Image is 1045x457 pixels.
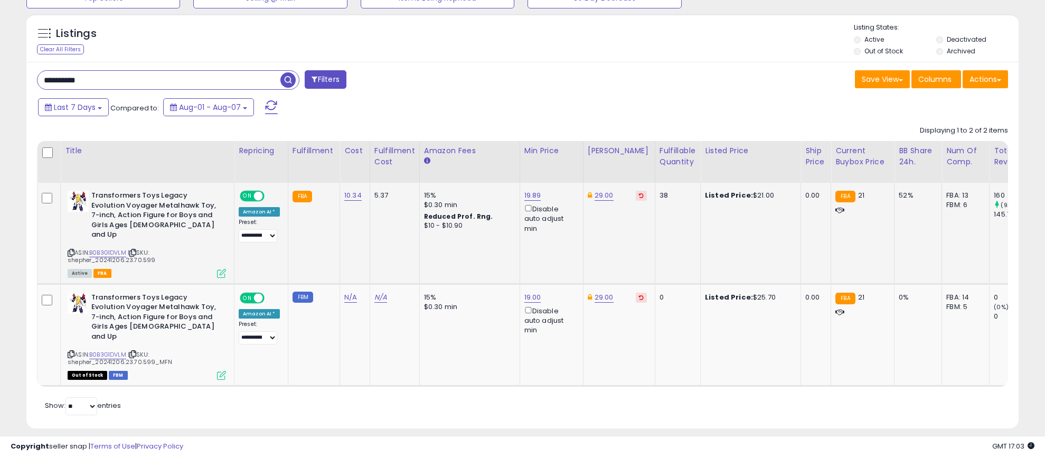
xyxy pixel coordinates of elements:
[263,293,280,302] span: OFF
[660,145,696,167] div: Fulfillable Quantity
[920,126,1008,136] div: Displaying 1 to 2 of 2 items
[805,145,826,167] div: Ship Price
[994,293,1037,302] div: 0
[11,442,183,452] div: seller snap | |
[239,309,280,319] div: Amazon AI *
[524,203,575,234] div: Disable auto adjust min
[179,102,241,113] span: Aug-01 - Aug-07
[660,191,692,200] div: 38
[947,35,986,44] label: Deactivated
[89,350,126,359] a: B0B3G1DVLM
[374,145,415,167] div: Fulfillment Cost
[305,70,346,89] button: Filters
[38,98,109,116] button: Last 7 Days
[705,293,793,302] div: $25.70
[705,190,753,200] b: Listed Price:
[994,303,1009,311] small: (0%)
[899,145,937,167] div: BB Share 24h.
[918,74,952,85] span: Columns
[68,269,92,278] span: All listings currently available for purchase on Amazon
[835,293,855,304] small: FBA
[864,35,884,44] label: Active
[805,191,823,200] div: 0.00
[424,191,512,200] div: 15%
[899,191,934,200] div: 52%
[89,248,126,257] a: B0B3G1DVLM
[109,371,128,380] span: FBM
[68,293,89,314] img: 51Cqm1qJr1L._SL40_.jpg
[424,145,515,156] div: Amazon Fees
[946,145,985,167] div: Num of Comp.
[65,145,230,156] div: Title
[947,46,975,55] label: Archived
[424,156,430,166] small: Amazon Fees.
[424,293,512,302] div: 15%
[858,190,864,200] span: 21
[374,292,387,303] a: N/A
[424,302,512,312] div: $0.30 min
[137,441,183,451] a: Privacy Policy
[963,70,1008,88] button: Actions
[994,191,1037,200] div: 160
[705,145,796,156] div: Listed Price
[854,23,1019,33] p: Listing States:
[660,293,692,302] div: 0
[899,293,934,302] div: 0%
[805,293,823,302] div: 0.00
[110,103,159,113] span: Compared to:
[54,102,96,113] span: Last 7 Days
[37,44,84,54] div: Clear All Filters
[91,191,220,243] b: Transformers Toys Legacy Evolution Voyager Metalhawk Toy, 7-inch, Action Figure for Boys and Girl...
[239,219,280,243] div: Preset:
[1001,201,1023,209] small: (9.79%)
[344,190,362,201] a: 10.34
[56,26,97,41] h5: Listings
[424,221,512,230] div: $10 - $10.90
[93,269,111,278] span: FBA
[424,200,512,210] div: $0.30 min
[946,302,981,312] div: FBM: 5
[239,321,280,344] div: Preset:
[241,293,254,302] span: ON
[946,200,981,210] div: FBM: 6
[855,70,910,88] button: Save View
[293,191,312,202] small: FBA
[835,191,855,202] small: FBA
[705,292,753,302] b: Listed Price:
[992,441,1034,451] span: 2025-08-15 17:03 GMT
[524,145,579,156] div: Min Price
[946,191,981,200] div: FBA: 13
[911,70,961,88] button: Columns
[994,145,1032,167] div: Total Rev.
[293,145,335,156] div: Fulfillment
[90,441,135,451] a: Terms of Use
[11,441,49,451] strong: Copyright
[374,191,411,200] div: 5.37
[263,192,280,201] span: OFF
[864,46,903,55] label: Out of Stock
[163,98,254,116] button: Aug-01 - Aug-07
[946,293,981,302] div: FBA: 14
[91,293,220,344] b: Transformers Toys Legacy Evolution Voyager Metalhawk Toy, 7-inch, Action Figure for Boys and Girl...
[68,248,155,264] span: | SKU: shepher_20241206.23.70.599
[68,350,172,366] span: | SKU: shepher_20241206.23.70.599_MFN
[68,191,89,212] img: 51Cqm1qJr1L._SL40_.jpg
[994,312,1037,321] div: 0
[994,210,1037,219] div: 145.73
[524,305,575,335] div: Disable auto adjust min
[588,145,651,156] div: [PERSON_NAME]
[524,292,541,303] a: 19.00
[239,207,280,217] div: Amazon AI *
[68,191,226,277] div: ASIN:
[524,190,541,201] a: 19.89
[705,191,793,200] div: $21.00
[68,371,107,380] span: All listings that are currently out of stock and unavailable for purchase on Amazon
[293,292,313,303] small: FBM
[68,293,226,379] div: ASIN:
[835,145,890,167] div: Current Buybox Price
[595,292,614,303] a: 29.00
[239,145,284,156] div: Repricing
[344,292,357,303] a: N/A
[595,190,614,201] a: 29.00
[858,292,864,302] span: 21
